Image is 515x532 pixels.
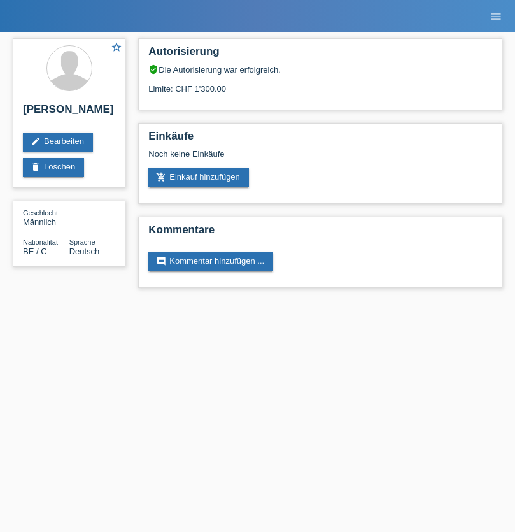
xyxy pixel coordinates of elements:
[23,238,58,246] span: Nationalität
[23,209,58,217] span: Geschlecht
[31,162,41,172] i: delete
[23,247,47,256] span: Belgien / C / 30.04.2021
[23,103,115,122] h2: [PERSON_NAME]
[156,256,166,266] i: comment
[490,10,502,23] i: menu
[148,252,273,271] a: commentKommentar hinzufügen ...
[148,45,492,64] h2: Autorisierung
[111,41,122,55] a: star_border
[148,75,492,94] div: Limite: CHF 1'300.00
[148,64,492,75] div: Die Autorisierung war erfolgreich.
[148,149,492,168] div: Noch keine Einkäufe
[148,64,159,75] i: verified_user
[156,172,166,182] i: add_shopping_cart
[23,158,84,177] a: deleteLöschen
[483,12,509,20] a: menu
[23,208,69,227] div: Männlich
[69,247,100,256] span: Deutsch
[23,133,93,152] a: editBearbeiten
[31,136,41,147] i: edit
[148,168,249,187] a: add_shopping_cartEinkauf hinzufügen
[111,41,122,53] i: star_border
[148,130,492,149] h2: Einkäufe
[69,238,95,246] span: Sprache
[148,224,492,243] h2: Kommentare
